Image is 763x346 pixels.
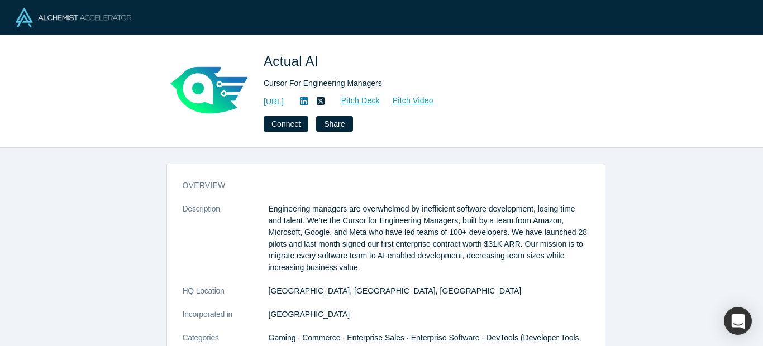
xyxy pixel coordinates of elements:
[264,78,576,89] div: Cursor For Engineering Managers
[170,51,248,129] img: Actual AI's Logo
[316,116,352,132] button: Share
[183,309,269,332] dt: Incorporated in
[269,203,589,273] p: Engineering managers are overwhelmed by inefficient software development, losing time and talent....
[380,94,434,107] a: Pitch Video
[329,94,380,107] a: Pitch Deck
[16,8,131,27] img: Alchemist Logo
[183,285,269,309] dt: HQ Location
[264,96,284,108] a: [URL]
[264,54,322,69] span: Actual AI
[183,180,574,191] h3: overview
[269,309,589,320] dd: [GEOGRAPHIC_DATA]
[264,116,308,132] button: Connect
[269,285,589,297] dd: [GEOGRAPHIC_DATA], [GEOGRAPHIC_DATA], [GEOGRAPHIC_DATA]
[183,203,269,285] dt: Description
